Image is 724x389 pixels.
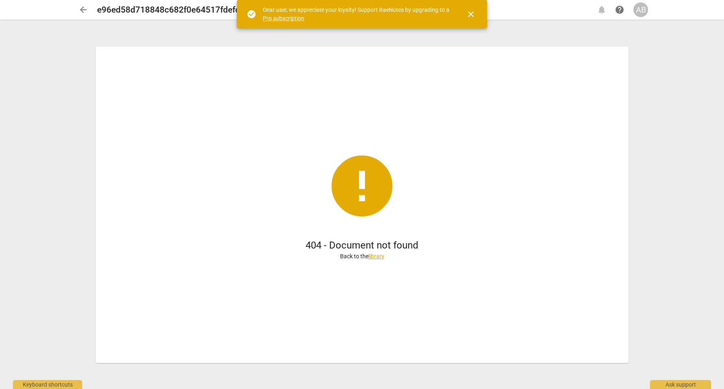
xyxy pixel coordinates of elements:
span: help [615,5,624,15]
span: check_circle [247,9,256,19]
p: Back to the [340,252,384,261]
a: Pro subscription [263,15,304,22]
a: Help [612,2,627,17]
button: AB [633,2,648,17]
div: Dear user, we appreciate your loyalty! Support RaeNotes by upgrading to a [263,6,451,22]
button: Close [461,4,481,24]
span: arrow_back [78,5,88,15]
span: error [325,149,399,223]
h1: 404 - Document not found [306,239,418,252]
a: library [369,253,384,259]
div: Ask support [650,380,711,389]
h2: e96ed58d718848c682f0e64517fdefde [97,5,245,15]
span: close [466,9,476,19]
div: Keyboard shortcuts [13,380,82,389]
